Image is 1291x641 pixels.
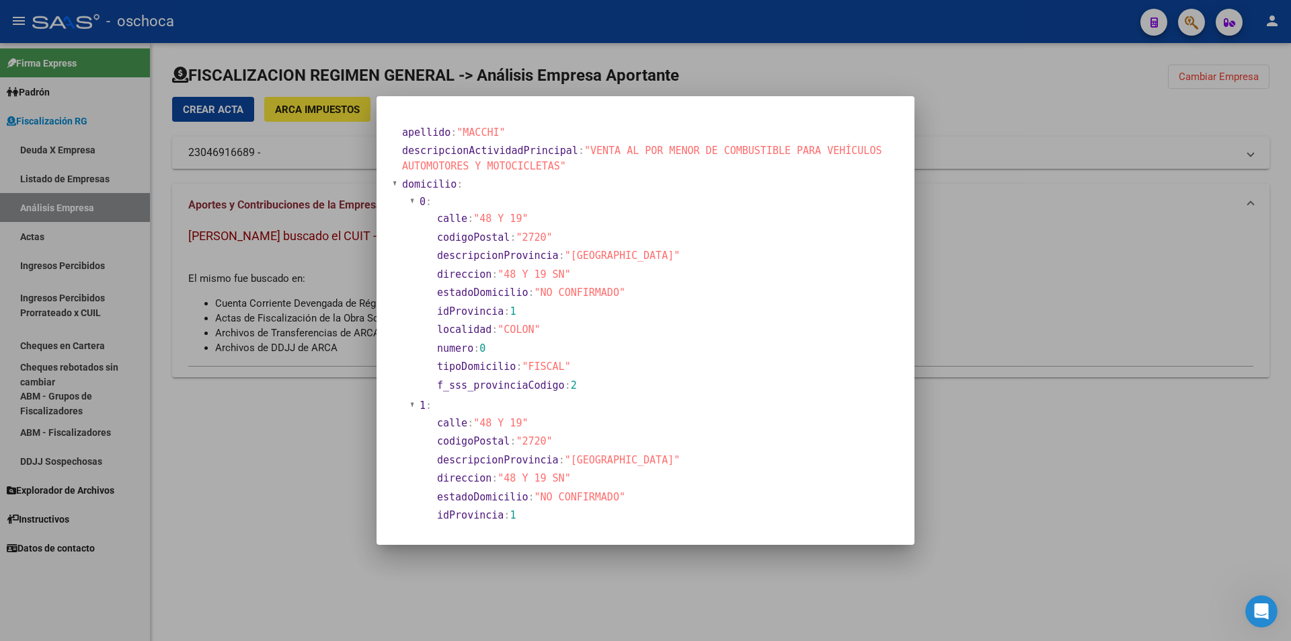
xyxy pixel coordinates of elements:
span: localidad [437,528,492,540]
span: : [565,379,571,391]
span: 1 [510,305,516,317]
span: "2720" [516,435,552,447]
span: estadoDomicilio [437,287,528,299]
span: : [492,268,498,280]
span: : [510,231,516,243]
span: "48 Y 19" [473,417,528,429]
span: idProvincia [437,305,504,317]
span: idProvincia [437,509,504,521]
span: : [510,435,516,447]
span: descripcionProvincia [437,250,559,262]
span: 0 [420,196,426,208]
span: : [457,178,463,190]
span: numero [437,342,473,354]
span: calle [437,213,467,225]
span: : [492,472,498,484]
span: domicilio [402,178,457,190]
span: 2 [571,379,577,391]
span: direccion [437,472,492,484]
span: "48 Y 19 SN" [498,268,570,280]
span: descripcionProvincia [437,454,559,466]
span: apellido [402,126,451,139]
span: 1 [510,509,516,521]
span: codigoPostal [437,231,510,243]
span: : [473,342,479,354]
span: : [516,361,522,373]
span: : [578,145,584,157]
span: : [492,528,498,540]
span: : [559,454,565,466]
span: : [426,196,432,208]
span: "NO CONFIRMADO" [535,491,625,503]
span: "[GEOGRAPHIC_DATA]" [565,454,680,466]
span: "48 Y 19" [473,213,528,225]
span: localidad [437,324,492,336]
span: direccion [437,268,492,280]
span: "NO CONFIRMADO" [535,287,625,299]
span: : [451,126,457,139]
span: 1 [420,400,426,412]
span: : [504,509,510,521]
span: : [426,400,432,412]
span: calle [437,417,467,429]
span: "COLON" [498,528,540,540]
span: "COLON" [498,324,540,336]
span: : [559,250,565,262]
span: : [492,324,498,336]
span: : [467,417,473,429]
span: tipoDomicilio [437,361,516,373]
span: "FISCAL" [522,361,570,373]
span: "2720" [516,231,552,243]
span: "MACCHI" [457,126,505,139]
span: : [467,213,473,225]
span: codigoPostal [437,435,510,447]
iframe: Intercom live chat [1245,595,1278,628]
span: 0 [479,342,485,354]
span: "48 Y 19 SN" [498,472,570,484]
span: f_sss_provinciaCodigo [437,379,565,391]
span: : [504,305,510,317]
span: "VENTA AL POR MENOR DE COMBUSTIBLE PARA VEHÍCULOS AUTOMOTORES Y MOTOCICLETAS" [402,145,882,172]
span: : [528,491,534,503]
span: estadoDomicilio [437,491,528,503]
span: : [528,287,534,299]
span: descripcionActividadPrincipal [402,145,578,157]
span: "[GEOGRAPHIC_DATA]" [565,250,680,262]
